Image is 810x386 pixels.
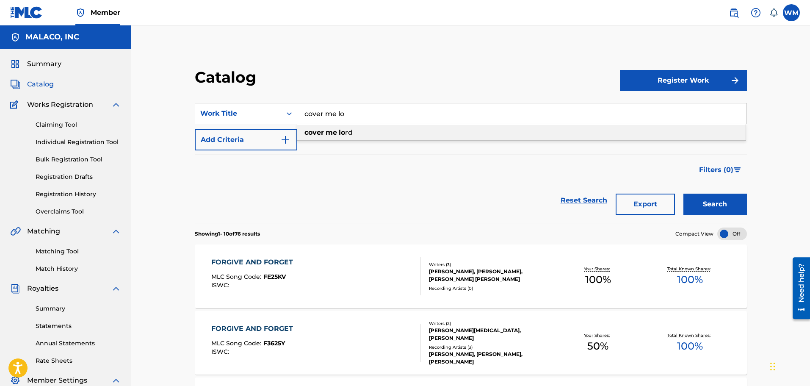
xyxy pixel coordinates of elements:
[699,165,733,175] span: Filters ( 0 )
[111,283,121,294] img: expand
[195,244,747,308] a: FORGIVE AND FORGETMLC Song Code:FE25KVISWC:Writers (3)[PERSON_NAME], [PERSON_NAME], [PERSON_NAME]...
[27,226,60,236] span: Matching
[768,345,810,386] iframe: Chat Widget
[616,194,675,215] button: Export
[36,304,121,313] a: Summary
[429,344,552,350] div: Recording Artists ( 3 )
[36,339,121,348] a: Annual Statements
[211,348,231,355] span: ISWC :
[769,8,778,17] div: Notifications
[195,311,747,375] a: FORGIVE AND FORGETMLC Song Code:F3625YISWC:Writers (2)[PERSON_NAME][MEDICAL_DATA], [PERSON_NAME]R...
[429,350,552,366] div: [PERSON_NAME], [PERSON_NAME], [PERSON_NAME]
[111,226,121,236] img: expand
[111,100,121,110] img: expand
[36,155,121,164] a: Bulk Registration Tool
[211,281,231,289] span: ISWC :
[195,129,297,150] button: Add Criteria
[91,8,120,17] span: Member
[211,273,263,280] span: MLC Song Code :
[770,354,775,379] div: Drag
[10,79,54,89] a: CatalogCatalog
[10,79,20,89] img: Catalog
[36,264,121,273] a: Match History
[195,68,260,87] h2: Catalog
[25,32,79,42] h5: MALACO, INC
[195,230,260,238] p: Showing 1 - 10 of 76 results
[211,339,263,347] span: MLC Song Code :
[10,59,20,69] img: Summary
[263,339,285,347] span: F3625Y
[10,283,20,294] img: Royalties
[620,70,747,91] button: Register Work
[751,8,761,18] img: help
[734,167,741,172] img: filter
[783,4,800,21] div: User Menu
[747,4,764,21] div: Help
[27,283,58,294] span: Royalties
[211,324,297,334] div: FORGIVE AND FORGET
[36,207,121,216] a: Overclaims Tool
[556,191,611,210] a: Reset Search
[36,120,121,129] a: Claiming Tool
[667,332,713,339] p: Total Known Shares:
[345,128,353,136] span: rd
[584,266,612,272] p: Your Shares:
[667,266,713,272] p: Total Known Shares:
[585,272,611,287] span: 100 %
[326,128,337,136] strong: me
[10,32,20,42] img: Accounts
[587,339,608,354] span: 50 %
[429,261,552,268] div: Writers ( 3 )
[683,194,747,215] button: Search
[36,172,121,181] a: Registration Drafts
[10,6,43,19] img: MLC Logo
[730,75,740,86] img: f7272a7cc735f4ea7f67.svg
[195,103,747,223] form: Search Form
[675,230,713,238] span: Compact View
[27,79,54,89] span: Catalog
[429,320,552,327] div: Writers ( 2 )
[729,8,739,18] img: search
[429,285,552,292] div: Recording Artists ( 0 )
[111,375,121,386] img: expand
[339,128,345,136] strong: lo
[200,108,276,119] div: Work Title
[36,247,121,256] a: Matching Tool
[27,375,87,386] span: Member Settings
[36,322,121,330] a: Statements
[304,128,324,136] strong: cover
[75,8,86,18] img: Top Rightsholder
[584,332,612,339] p: Your Shares:
[36,356,121,365] a: Rate Sheets
[280,135,290,145] img: 9d2ae6d4665cec9f34b9.svg
[694,159,747,181] button: Filters (0)
[677,339,703,354] span: 100 %
[786,254,810,322] iframe: Resource Center
[677,272,703,287] span: 100 %
[10,100,21,110] img: Works Registration
[10,375,20,386] img: Member Settings
[36,138,121,147] a: Individual Registration Tool
[725,4,742,21] a: Public Search
[27,100,93,110] span: Works Registration
[10,59,61,69] a: SummarySummary
[211,257,297,267] div: FORGIVE AND FORGET
[10,226,21,236] img: Matching
[263,273,286,280] span: FE25KV
[429,268,552,283] div: [PERSON_NAME], [PERSON_NAME], [PERSON_NAME] [PERSON_NAME]
[36,190,121,199] a: Registration History
[27,59,61,69] span: Summary
[429,327,552,342] div: [PERSON_NAME][MEDICAL_DATA], [PERSON_NAME]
